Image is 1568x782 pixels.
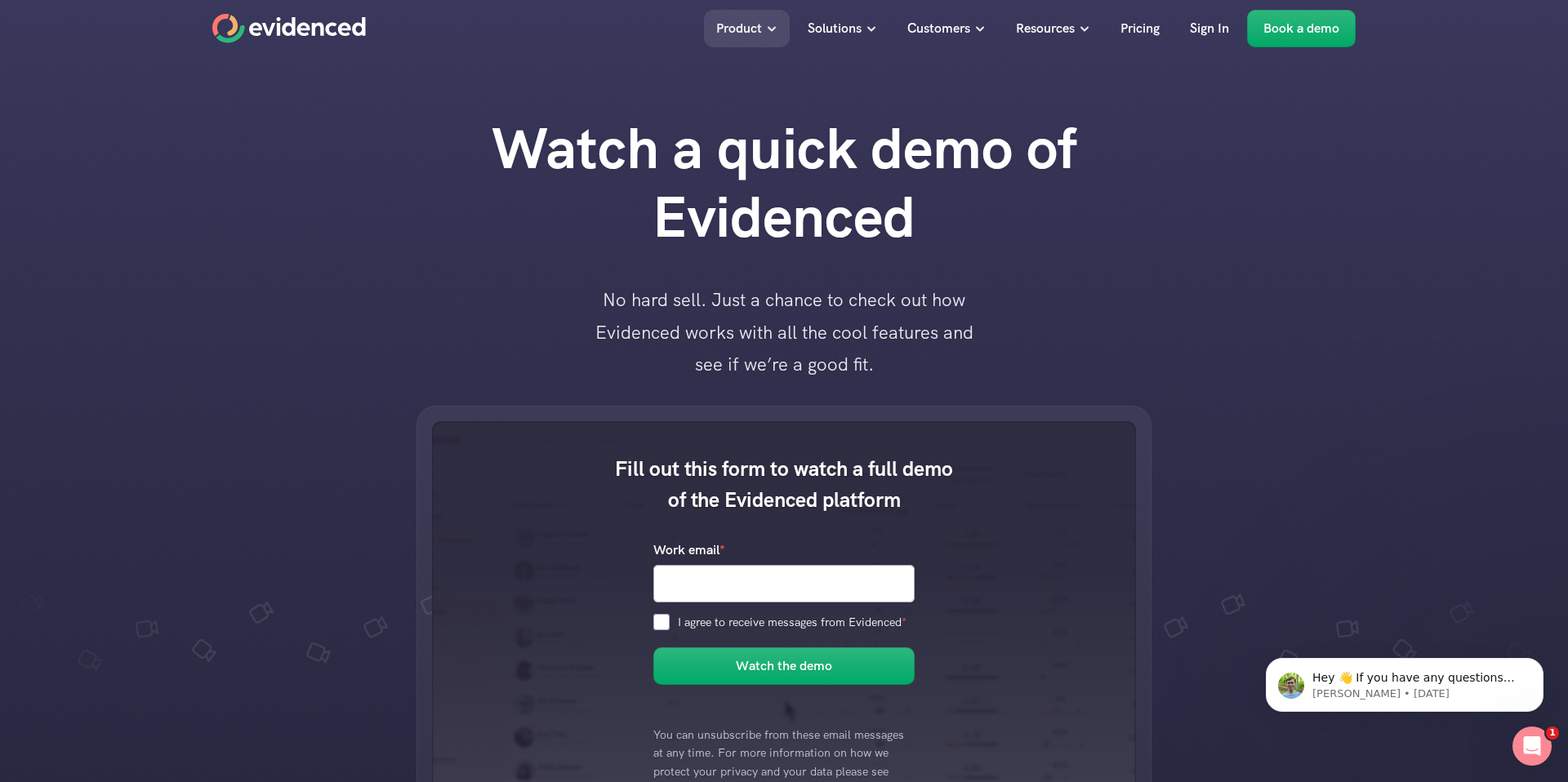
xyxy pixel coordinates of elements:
p: Sign In [1190,18,1229,39]
a: Home [212,14,366,43]
p: Solutions [808,18,862,39]
button: Watch the demo [653,647,915,685]
h1: Watch a quick demo of Evidenced [457,114,1111,251]
p: Work email [653,540,725,561]
p: Customers [907,18,970,39]
a: Book a demo [1247,10,1356,47]
a: Sign In [1178,10,1241,47]
p: Resources [1016,18,1075,39]
h6: Watch the demo [736,655,832,677]
p: Book a demo [1263,18,1339,39]
h4: Fill out this form to watch a full demo of the Evidenced platform [612,454,955,515]
p: Pricing [1120,18,1160,39]
iframe: Intercom notifications message [1241,624,1568,738]
p: Product [716,18,762,39]
input: Work email* [653,564,915,602]
iframe: Intercom live chat [1512,726,1552,766]
p: I agree to receive messages from Evidenced [678,612,915,630]
span: 1 [1546,726,1559,740]
p: No hard sell. Just a chance to check out how Evidenced works with all the cool features and see i... [580,284,988,381]
a: Pricing [1108,10,1172,47]
input: I agree to receive messages from Evidenced* [653,614,670,630]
